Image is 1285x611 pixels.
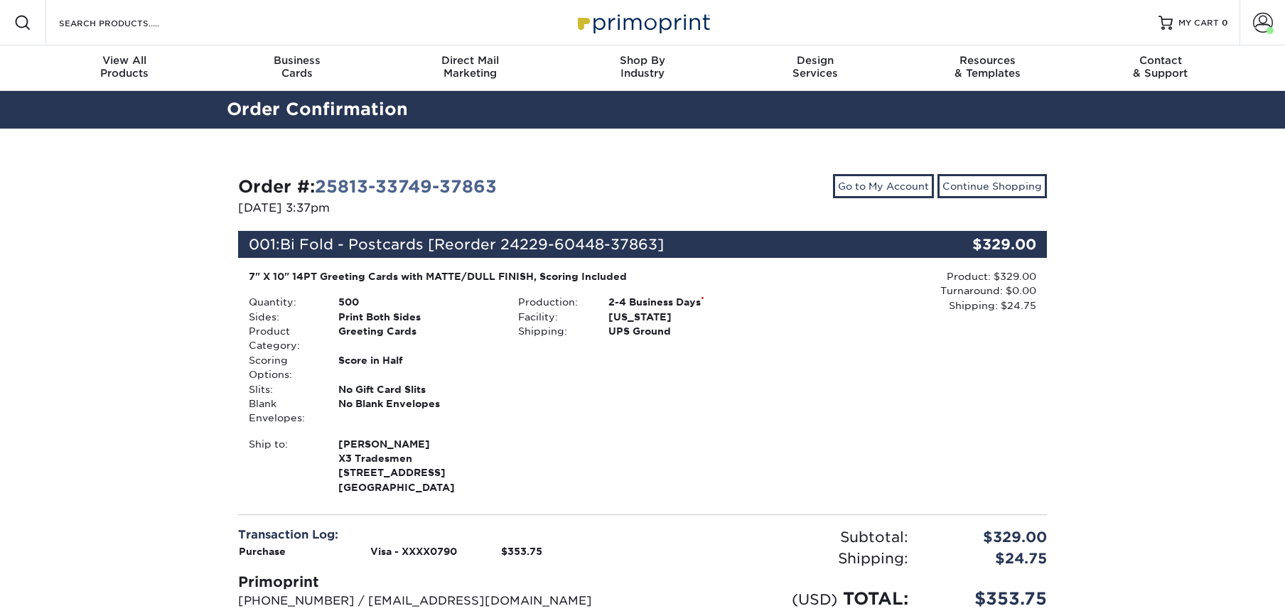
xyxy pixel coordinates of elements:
[1074,45,1247,91] a: Contact& Support
[328,396,507,426] div: No Blank Envelopes
[315,176,497,197] a: 25813-33749-37863
[778,269,1036,313] div: Product: $329.00 Turnaround: $0.00 Shipping: $24.75
[211,54,384,67] span: Business
[211,54,384,80] div: Cards
[328,382,507,396] div: No Gift Card Slits
[338,465,497,480] span: [STREET_ADDRESS]
[238,593,632,610] p: [PHONE_NUMBER] / [EMAIL_ADDRESS][DOMAIN_NAME]
[238,571,632,593] div: Primoprint
[919,548,1058,569] div: $24.75
[238,526,632,544] div: Transaction Log:
[239,546,286,557] strong: Purchase
[38,45,211,91] a: View AllProducts
[642,548,919,569] div: Shipping:
[507,295,597,309] div: Production:
[384,54,557,67] span: Direct Mail
[557,54,729,80] div: Industry
[370,546,457,557] strong: Visa - XXXX0790
[328,324,507,353] div: Greeting Cards
[1074,54,1247,67] span: Contact
[901,54,1074,80] div: & Templates
[328,353,507,382] div: Score in Half
[728,54,901,67] span: Design
[238,382,328,396] div: Slits:
[843,588,908,609] span: TOTAL:
[728,54,901,80] div: Services
[1074,54,1247,80] div: & Support
[211,45,384,91] a: BusinessCards
[384,45,557,91] a: Direct MailMarketing
[238,200,632,217] p: [DATE] 3:37pm
[833,174,934,198] a: Go to My Account
[328,295,507,309] div: 500
[38,54,211,80] div: Products
[280,236,664,253] span: Bi Fold - Postcards [Reorder 24229-60448-37863]
[338,437,497,493] strong: [GEOGRAPHIC_DATA]
[328,310,507,324] div: Print Both Sides
[571,7,714,38] img: Primoprint
[728,45,901,91] a: DesignServices
[238,231,912,258] div: 001:
[338,437,497,451] span: [PERSON_NAME]
[937,174,1047,198] a: Continue Shopping
[501,546,542,557] strong: $353.75
[238,396,328,426] div: Blank Envelopes:
[384,54,557,80] div: Marketing
[58,14,196,31] input: SEARCH PRODUCTS.....
[598,324,778,338] div: UPS Ground
[557,45,729,91] a: Shop ByIndustry
[249,269,767,283] div: 7" X 10" 14PT Greeting Cards with MATTE/DULL FINISH, Scoring Included
[238,324,328,353] div: Product Category:
[912,231,1047,258] div: $329.00
[598,310,778,324] div: [US_STATE]
[238,353,328,382] div: Scoring Options:
[792,590,837,608] small: (USD)
[338,451,497,465] span: X3 Tradesmen
[238,295,328,309] div: Quantity:
[238,176,497,197] strong: Order #:
[507,310,597,324] div: Facility:
[557,54,729,67] span: Shop By
[901,45,1074,91] a: Resources& Templates
[38,54,211,67] span: View All
[507,324,597,338] div: Shipping:
[642,526,919,548] div: Subtotal:
[238,310,328,324] div: Sides:
[238,437,328,495] div: Ship to:
[901,54,1074,67] span: Resources
[1222,18,1228,28] span: 0
[598,295,778,309] div: 2-4 Business Days
[1178,17,1219,29] span: MY CART
[919,526,1058,548] div: $329.00
[216,97,1069,123] h2: Order Confirmation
